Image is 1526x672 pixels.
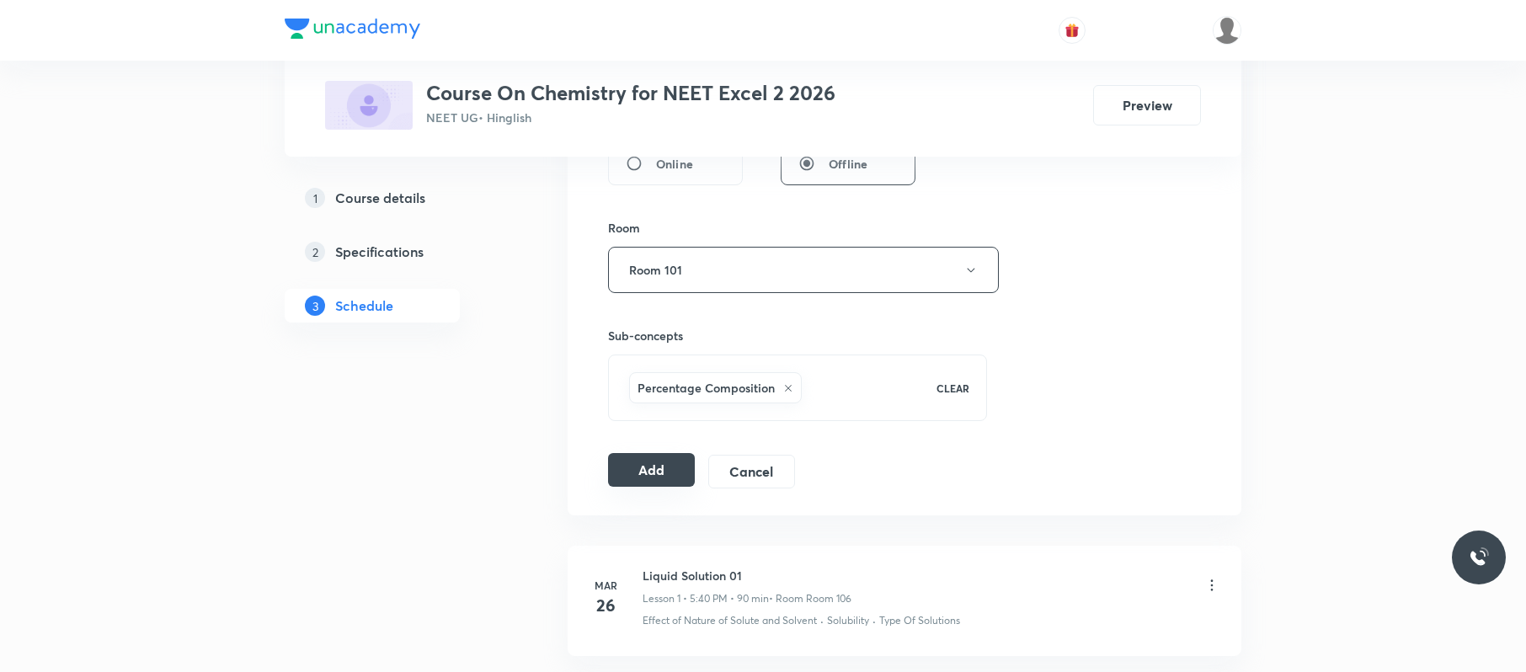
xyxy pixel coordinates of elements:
p: Solubility [827,613,869,628]
h5: Course details [335,188,425,208]
p: NEET UG • Hinglish [426,109,835,126]
img: Company Logo [285,19,420,39]
h3: Course On Chemistry for NEET Excel 2 2026 [426,81,835,105]
h6: Sub-concepts [608,327,987,344]
button: Cancel [708,455,795,488]
h4: 26 [589,593,622,618]
p: 2 [305,242,325,262]
p: 1 [305,188,325,208]
h5: Specifications [335,242,424,262]
p: Effect of Nature of Solute and Solvent [643,613,817,628]
h6: Liquid Solution 01 [643,567,851,584]
span: Offline [829,155,867,173]
span: Online [656,155,693,173]
img: ttu [1469,547,1489,568]
a: 2Specifications [285,235,514,269]
h6: Percentage Composition [638,379,775,397]
div: · [820,613,824,628]
p: Type Of Solutions [879,613,960,628]
img: avatar [1064,23,1080,38]
a: Company Logo [285,19,420,43]
h5: Schedule [335,296,393,316]
button: Room 101 [608,247,999,293]
button: avatar [1059,17,1086,44]
h6: Mar [589,578,622,593]
p: CLEAR [936,381,969,396]
div: · [872,613,876,628]
img: D1DAA0EF-8EDD-41A3-8A99-05469A65515B_plus.png [325,81,413,130]
p: 3 [305,296,325,316]
button: Add [608,453,695,487]
a: 1Course details [285,181,514,215]
p: • Room Room 106 [769,591,851,606]
img: aadi Shukla [1213,16,1241,45]
h6: Room [608,219,640,237]
p: Lesson 1 • 5:40 PM • 90 min [643,591,769,606]
button: Preview [1093,85,1201,125]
